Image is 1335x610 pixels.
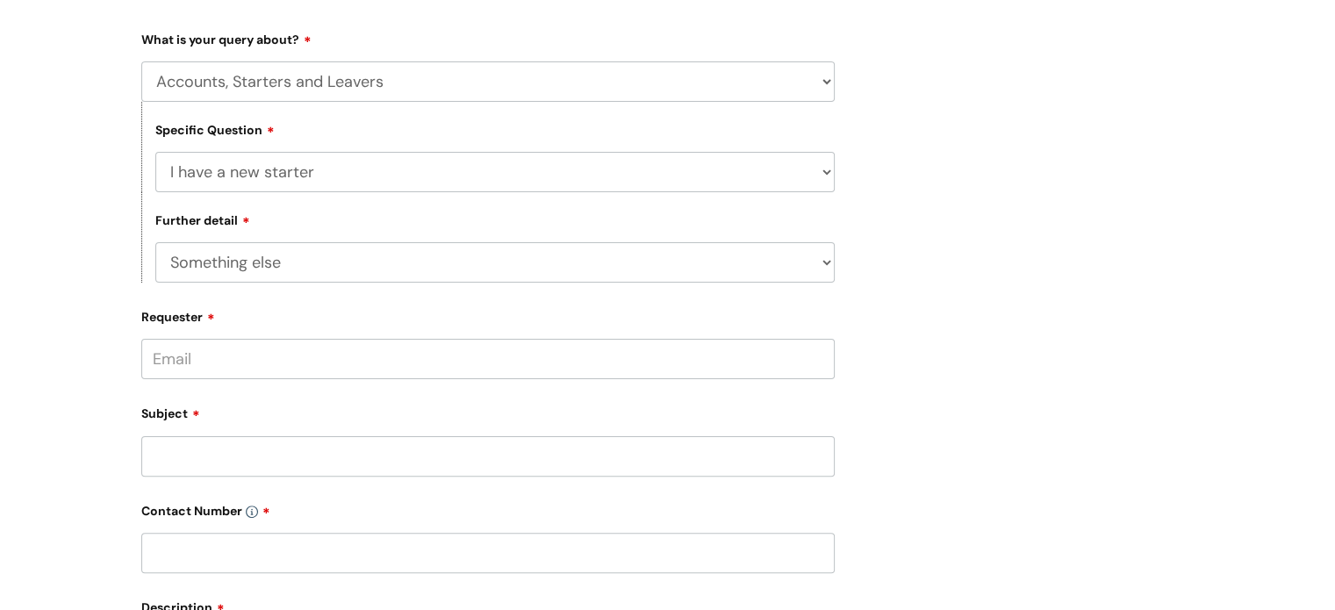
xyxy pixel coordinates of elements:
[155,211,250,228] label: Further detail
[141,339,835,379] input: Email
[246,506,258,518] img: info-icon.svg
[155,120,275,138] label: Specific Question
[141,400,835,421] label: Subject
[141,498,835,519] label: Contact Number
[141,26,835,47] label: What is your query about?
[141,304,835,325] label: Requester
